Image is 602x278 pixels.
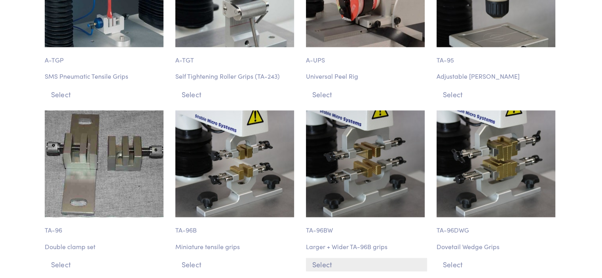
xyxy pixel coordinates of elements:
[175,47,296,65] p: A-TGT
[306,258,427,271] button: Select
[45,110,163,217] img: ta-96-double-clamp-set.jpg
[175,88,296,101] button: Select
[175,110,294,217] img: ta-96b_miniature-grips.jpg
[175,71,296,81] p: Self Tightening Roller Grips (TA-243)
[306,217,427,235] p: TA-96BW
[437,242,558,252] p: Dovetail Wedge Grips
[437,71,558,81] p: Adjustable [PERSON_NAME]
[45,71,166,81] p: SMS Pneumatic Tensile Grips
[45,47,166,65] p: A-TGP
[45,242,166,252] p: Double clamp set
[437,47,558,65] p: TA-95
[306,242,427,252] p: Larger + Wider TA-96B grips
[175,217,296,235] p: TA-96B
[306,47,427,65] p: A-UPS
[437,217,558,235] p: TA-96DWG
[437,110,555,217] img: ta-96dwg_dovetail-wedge-grips.jpg
[437,258,558,271] button: Select
[437,88,558,101] button: Select
[306,110,425,217] img: ta-96bw_wide-miniature-grips.jpg
[45,217,166,235] p: TA-96
[175,258,296,271] button: Select
[306,88,427,101] button: Select
[45,88,166,101] button: Select
[306,71,427,81] p: Universal Peel Rig
[175,242,296,252] p: Miniature tensile grips
[45,258,166,271] button: Select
